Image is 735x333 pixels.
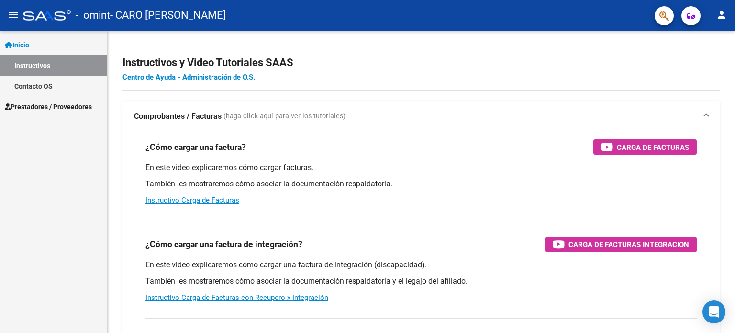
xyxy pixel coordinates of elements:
span: - omint [76,5,110,26]
span: - CARO [PERSON_NAME] [110,5,226,26]
div: Open Intercom Messenger [702,300,725,323]
mat-icon: person [716,9,727,21]
p: En este video explicaremos cómo cargar facturas. [145,162,697,173]
strong: Comprobantes / Facturas [134,111,222,122]
p: También les mostraremos cómo asociar la documentación respaldatoria y el legajo del afiliado. [145,276,697,287]
button: Carga de Facturas Integración [545,237,697,252]
h3: ¿Cómo cargar una factura? [145,140,246,154]
span: Prestadores / Proveedores [5,102,92,112]
h2: Instructivos y Video Tutoriales SAAS [122,54,720,72]
span: Carga de Facturas Integración [568,239,689,251]
a: Instructivo Carga de Facturas [145,196,239,205]
mat-icon: menu [8,9,19,21]
mat-expansion-panel-header: Comprobantes / Facturas (haga click aquí para ver los tutoriales) [122,101,720,132]
p: En este video explicaremos cómo cargar una factura de integración (discapacidad). [145,260,697,270]
button: Carga de Facturas [593,139,697,155]
span: Inicio [5,40,29,50]
a: Centro de Ayuda - Administración de O.S. [122,73,255,81]
span: (haga click aquí para ver los tutoriales) [223,111,345,122]
h3: ¿Cómo cargar una factura de integración? [145,238,302,251]
span: Carga de Facturas [617,141,689,153]
p: También les mostraremos cómo asociar la documentación respaldatoria. [145,179,697,189]
a: Instructivo Carga de Facturas con Recupero x Integración [145,293,328,302]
